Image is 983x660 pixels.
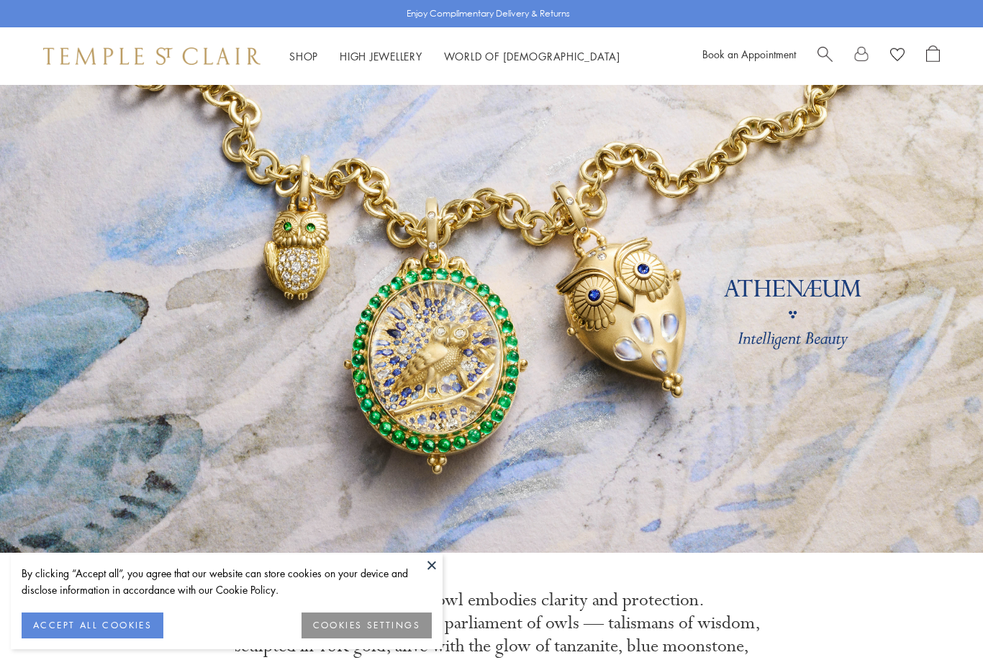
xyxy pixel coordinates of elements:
[22,612,163,638] button: ACCEPT ALL COOKIES
[289,48,620,65] nav: Main navigation
[340,49,422,63] a: High JewelleryHigh Jewellery
[444,49,620,63] a: World of [DEMOGRAPHIC_DATA]World of [DEMOGRAPHIC_DATA]
[22,565,432,598] div: By clicking “Accept all”, you agree that our website can store cookies on your device and disclos...
[702,47,796,61] a: Book an Appointment
[43,48,261,65] img: Temple St. Clair
[407,6,570,21] p: Enjoy Complimentary Delivery & Returns
[302,612,432,638] button: COOKIES SETTINGS
[817,45,833,67] a: Search
[911,592,969,646] iframe: Gorgias live chat messenger
[926,45,940,67] a: Open Shopping Bag
[890,45,905,67] a: View Wishlist
[289,49,318,63] a: ShopShop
